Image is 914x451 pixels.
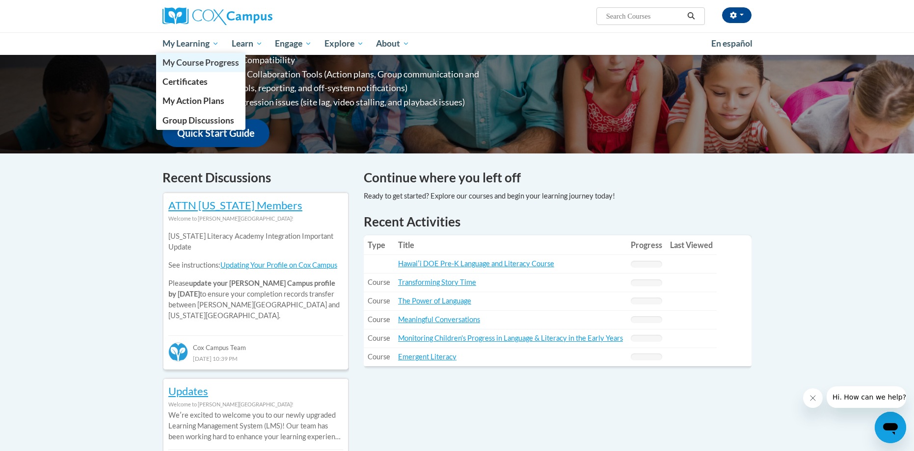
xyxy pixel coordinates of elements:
li: Greater Device Compatibility [182,53,518,67]
span: My Action Plans [162,96,224,106]
a: Quick Start Guide [162,119,269,147]
a: Engage [269,32,318,55]
a: Learn [225,32,269,55]
img: Cox Campus [162,7,272,25]
span: Course [368,334,390,342]
th: Last Viewed [666,235,717,255]
img: Cox Campus Team [168,342,188,362]
a: ATTN [US_STATE] Members [168,199,302,212]
a: Updating Your Profile on Cox Campus [220,261,337,269]
span: En español [711,38,753,49]
input: Search Courses [605,10,684,22]
a: Certificates [156,72,245,91]
a: Meaningful Conversations [398,315,480,324]
a: Hawaiʹi DOE Pre-K Language and Literacy Course [398,259,554,268]
a: Transforming Story Time [398,278,476,286]
span: My Course Progress [162,57,239,68]
a: My Action Plans [156,91,245,110]
p: Weʹre excited to welcome you to our newly upgraded Learning Management System (LMS)! Our team has... [168,410,343,442]
span: Engage [275,38,312,50]
span: Explore [324,38,364,50]
div: Main menu [148,32,766,55]
div: Please to ensure your completion records transfer between [PERSON_NAME][GEOGRAPHIC_DATA] and [US_... [168,224,343,328]
p: [US_STATE] Literacy Academy Integration Important Update [168,231,343,252]
a: My Course Progress [156,53,245,72]
h4: Continue where you left off [364,168,752,187]
div: Welcome to [PERSON_NAME][GEOGRAPHIC_DATA]! [168,213,343,224]
a: About [370,32,416,55]
p: See instructions: [168,260,343,271]
a: My Learning [156,32,225,55]
span: Course [368,315,390,324]
h4: Recent Discussions [162,168,349,187]
span: About [376,38,409,50]
div: Welcome to [PERSON_NAME][GEOGRAPHIC_DATA]! [168,399,343,410]
th: Type [364,235,394,255]
a: Monitoring Children's Progress in Language & Literacy in the Early Years [398,334,623,342]
span: Course [368,278,390,286]
button: Search [684,10,699,22]
span: Course [368,297,390,305]
a: Updates [168,384,208,398]
li: Enhanced Group Collaboration Tools (Action plans, Group communication and collaboration tools, re... [182,67,518,96]
div: Cox Campus Team [168,335,343,353]
a: The Power of Language [398,297,471,305]
a: Emergent Literacy [398,352,457,361]
th: Progress [627,235,666,255]
iframe: Button to launch messaging window [875,412,906,443]
a: Explore [318,32,370,55]
iframe: Close message [803,388,823,408]
span: Learn [232,38,263,50]
iframe: Message from company [827,386,906,408]
h1: Recent Activities [364,213,752,230]
span: Certificates [162,76,208,87]
button: Account Settings [722,7,752,23]
a: Cox Campus [162,7,349,25]
b: update your [PERSON_NAME] Campus profile by [DATE] [168,279,335,298]
span: Group Discussions [162,115,234,125]
a: En español [705,33,759,54]
span: My Learning [162,38,219,50]
span: Course [368,352,390,361]
th: Title [394,235,627,255]
a: Group Discussions [156,111,245,130]
li: Diminished progression issues (site lag, video stalling, and playback issues) [182,95,518,109]
div: [DATE] 10:39 PM [168,353,343,364]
